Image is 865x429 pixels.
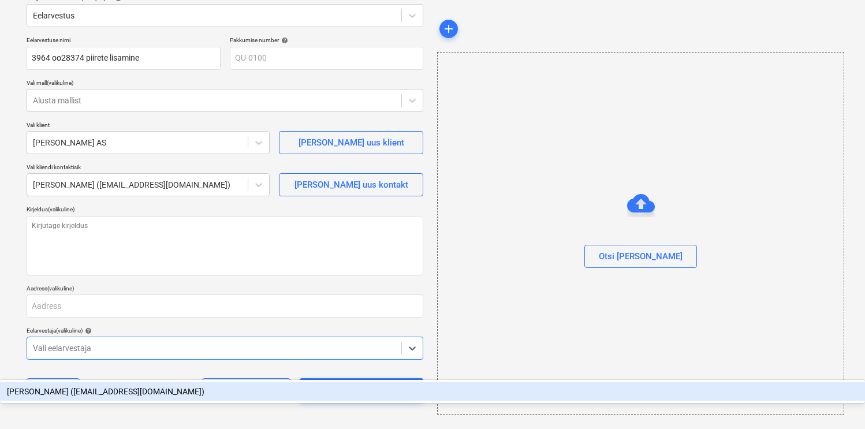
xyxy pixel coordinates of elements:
input: Aadress [27,294,423,318]
span: help [279,37,288,44]
div: Otsi [PERSON_NAME] [599,249,683,264]
p: Eelarvestuse nimi [27,36,221,46]
div: Vali kliendi kontaktisik [27,163,270,171]
div: Vali mall (valikuline) [27,79,423,87]
div: Vali klient [27,121,270,129]
div: Kirjeldus (valikuline) [27,206,423,213]
button: Alusta eelarvestamisega [300,378,423,401]
button: [PERSON_NAME] uus klient [279,131,423,154]
div: [PERSON_NAME] uus klient [299,135,404,150]
div: Pakkumise number [230,36,424,44]
input: Eelarvestuse nimi [27,47,221,70]
div: [PERSON_NAME] uus kontakt [294,177,408,192]
div: Otsi [PERSON_NAME] [437,52,844,415]
div: Eelarvestaja (valikuline) [27,327,423,334]
span: help [83,327,92,334]
button: Salvesta päring [202,378,290,401]
button: Loobu [27,378,80,401]
span: add [442,22,456,36]
div: Aadress (valikuline) [27,285,423,292]
button: Otsi [PERSON_NAME] [584,245,697,268]
button: [PERSON_NAME] uus kontakt [279,173,423,196]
